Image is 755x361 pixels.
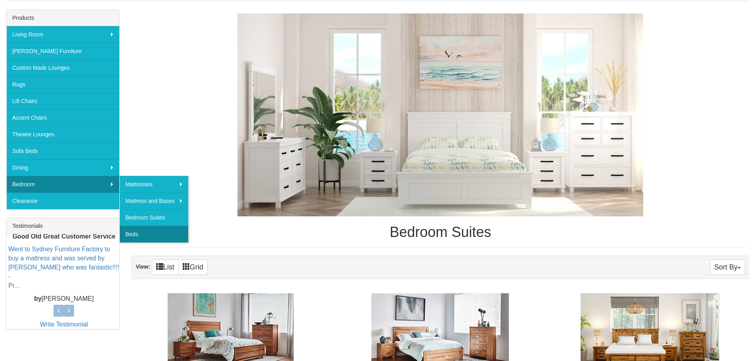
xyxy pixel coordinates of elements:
a: Grid [178,260,208,275]
a: Clearance [6,193,119,209]
a: Bedroom Suites [119,209,188,226]
img: Bedroom Suites [237,13,643,216]
a: Dining [6,159,119,176]
div: Testimonials [6,218,119,234]
a: Custom Made Lounges [6,59,119,76]
h1: Bedroom Suites [132,224,749,240]
a: Beds [119,226,188,243]
p: [PERSON_NAME] [8,294,119,304]
a: [PERSON_NAME] Furniture [6,43,119,59]
a: Bedroom [6,176,119,193]
a: Write Testimonial [40,321,88,328]
strong: View: [136,264,150,270]
a: Living Room [6,26,119,43]
a: Sofa Beds [6,143,119,159]
b: Good Old Great Customer Service [12,233,115,240]
a: Accent Chairs [6,109,119,126]
a: Went to Sydney Furniture Factory to buy a mattress and was served by [PERSON_NAME] who was fantas... [8,246,119,289]
a: Mattress and Bases [119,193,188,209]
a: List [152,260,179,275]
div: Products [6,10,119,26]
b: by [34,295,42,302]
a: Theatre Lounges [6,126,119,143]
a: Rugs [6,76,119,93]
button: Sort By [710,260,745,275]
a: Mattresses [119,176,188,193]
a: Lift Chairs [6,93,119,109]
